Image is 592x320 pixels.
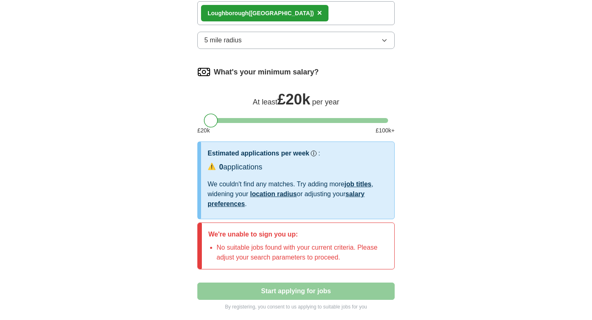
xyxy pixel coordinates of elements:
[208,148,309,158] h3: Estimated applications per week
[197,65,210,79] img: salary.png
[208,10,232,16] strong: Loughbo
[214,67,319,78] label: What's your minimum salary?
[219,163,223,171] span: 0
[208,230,388,239] p: We're unable to sign you up:
[317,7,322,19] button: ×
[317,8,322,17] span: ×
[217,243,388,262] li: No suitable jobs found with your current criteria. Please adjust your search parameters to proceed.
[249,10,314,16] span: ([GEOGRAPHIC_DATA])
[219,162,262,173] div: applications
[250,190,297,197] a: location radius
[208,190,365,207] a: salary preferences
[345,181,372,188] a: job titles
[197,303,395,311] p: By registering, you consent to us applying to suitable jobs for you
[253,98,277,106] span: At least
[318,148,320,158] h3: :
[197,32,395,49] button: 5 mile radius
[208,162,216,172] span: ⚠️
[277,91,310,108] span: £ 20k
[197,126,210,135] span: £ 20 k
[312,98,339,106] span: per year
[208,179,388,209] div: We couldn't find any matches. Try adding more , widening your or adjusting your .
[204,35,242,45] span: 5 mile radius
[197,283,395,300] button: Start applying for jobs
[208,9,314,18] div: rough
